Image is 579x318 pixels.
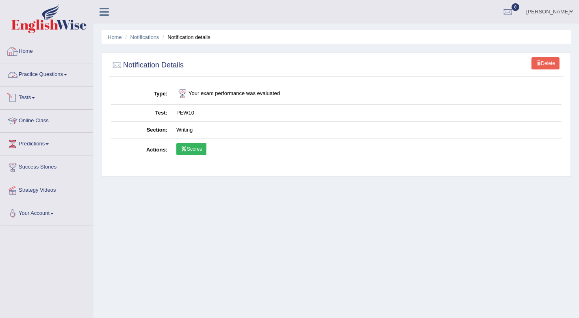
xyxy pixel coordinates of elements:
[111,138,172,162] th: Actions
[172,121,562,138] td: Writing
[160,33,210,41] li: Notification details
[176,143,206,155] a: Scores
[111,83,172,105] th: Type
[130,34,159,40] a: Notifications
[0,202,93,223] a: Your Account
[0,87,93,107] a: Tests
[0,110,93,130] a: Online Class
[0,40,93,61] a: Home
[111,121,172,138] th: Section
[0,63,93,84] a: Practice Questions
[111,59,184,71] h2: Notification Details
[0,156,93,176] a: Success Stories
[111,105,172,122] th: Test
[531,57,559,69] a: Delete
[0,133,93,153] a: Predictions
[108,34,122,40] a: Home
[0,179,93,199] a: Strategy Videos
[512,3,520,11] span: 0
[172,105,562,122] td: PEW10
[172,83,562,105] td: Your exam performance was evaluated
